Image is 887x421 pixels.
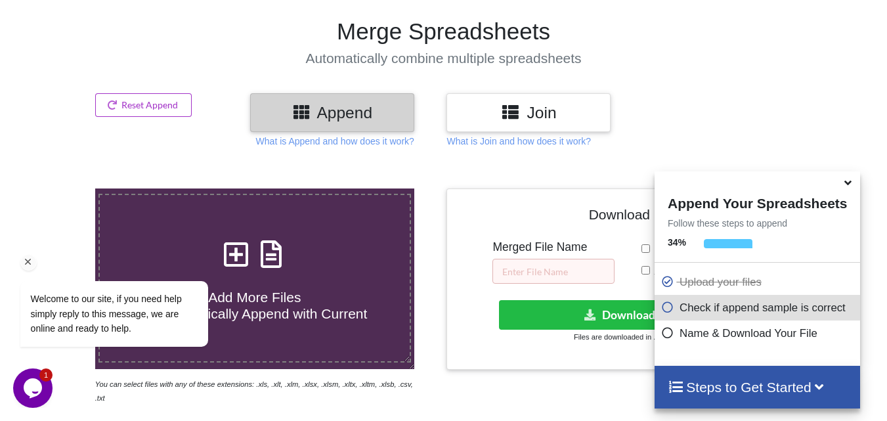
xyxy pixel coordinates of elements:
[661,274,857,290] p: Upload your files
[13,368,55,408] iframe: chat widget
[256,135,414,148] p: What is Append and how does it work?
[655,192,860,211] h4: Append Your Spreadsheets
[142,290,367,321] span: Add More Files to Automatically Append with Current
[650,243,750,255] span: Remove Duplicates
[661,325,857,342] p: Name & Download Your File
[492,259,615,284] input: Enter File Name
[456,103,601,122] h3: Join
[260,103,404,122] h3: Append
[668,379,847,395] h4: Steps to Get Started
[446,135,590,148] p: What is Join and how does it work?
[95,93,192,117] button: Reset Append
[668,237,686,248] b: 34 %
[574,333,691,341] small: Files are downloaded in .xlsx format
[650,265,771,277] span: Add Source File Names
[456,198,808,236] h4: Download File
[13,162,249,362] iframe: chat widget
[492,240,615,254] h5: Merged File Name
[655,217,860,230] p: Follow these steps to append
[499,300,763,330] button: Download File
[661,299,857,316] p: Check if append sample is correct
[95,380,413,402] i: You can select files with any of these extensions: .xls, .xlt, .xlm, .xlsx, .xlsm, .xltx, .xltm, ...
